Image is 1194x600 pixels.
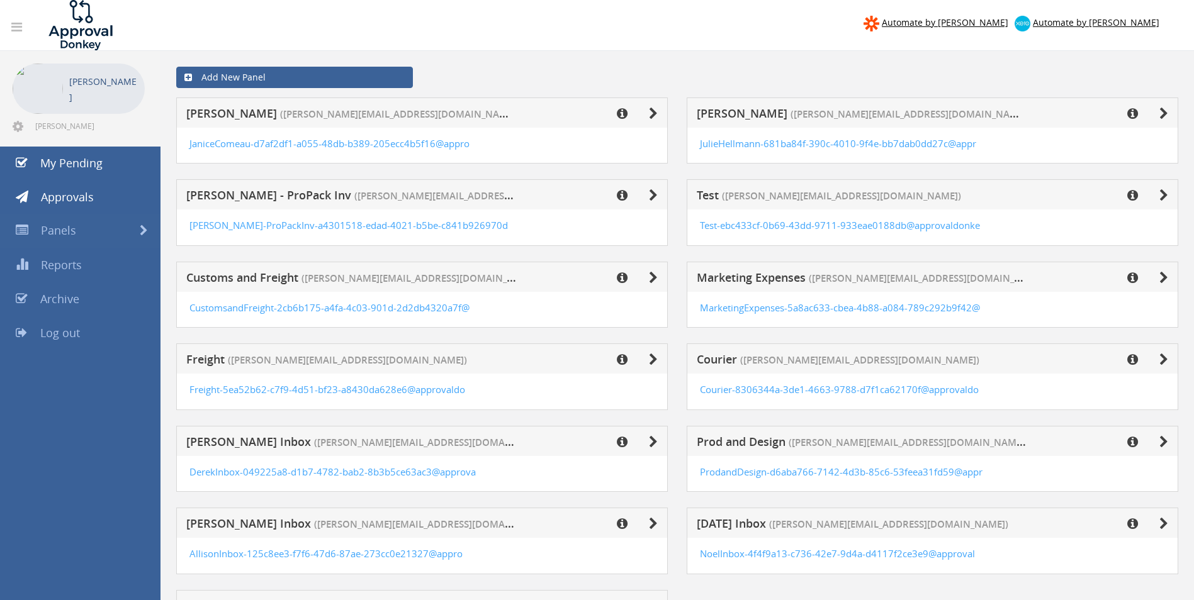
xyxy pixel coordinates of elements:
span: Panels [41,223,76,238]
span: Prod and Design [697,434,786,449]
span: Automate by [PERSON_NAME] [1033,16,1159,28]
span: ([PERSON_NAME][EMAIL_ADDRESS][DOMAIN_NAME]) [354,187,594,203]
span: ([PERSON_NAME][EMAIL_ADDRESS][DOMAIN_NAME]) [228,353,467,367]
span: ([PERSON_NAME][EMAIL_ADDRESS][DOMAIN_NAME]) [722,189,961,203]
span: My Pending [40,155,103,170]
a: CustomsandFreight-2cb6b175-a4fa-4c03-901d-2d2db4320a7f@ [189,301,470,314]
img: xero-logo.png [1015,16,1030,31]
span: ([PERSON_NAME][EMAIL_ADDRESS][DOMAIN_NAME]) [740,353,979,367]
a: JaniceComeau-d7af2df1-a055-48db-b389-205ecc4b5f16@appro [189,137,470,150]
img: zapier-logomark.png [864,16,879,31]
span: ([PERSON_NAME][EMAIL_ADDRESS][DOMAIN_NAME]) [314,434,553,449]
p: [PERSON_NAME] [69,74,138,105]
span: [PERSON_NAME][EMAIL_ADDRESS][DOMAIN_NAME] [35,121,142,131]
span: [PERSON_NAME] Inbox [186,516,311,531]
a: Freight-5ea52b62-c7f9-4d51-bf23-a8430da628e6@approvaldo [189,383,465,396]
span: [PERSON_NAME] [186,106,277,121]
a: JulieHellmann-681ba84f-390c-4010-9f4e-bb7dab0dd27c@appr [700,137,976,150]
span: Customs and Freight [186,270,298,285]
span: Freight [186,352,225,367]
a: [PERSON_NAME]-ProPackInv-a4301518-edad-4021-b5be-c841b926970d [189,219,508,231]
span: Courier [697,352,737,367]
span: Automate by [PERSON_NAME] [882,16,1008,28]
span: ([PERSON_NAME][EMAIL_ADDRESS][DOMAIN_NAME]) [769,518,1008,531]
span: ([PERSON_NAME][EMAIL_ADDRESS][DOMAIN_NAME]) [280,106,519,121]
span: ([PERSON_NAME][EMAIL_ADDRESS][DOMAIN_NAME]) [789,434,1028,449]
span: Approvals [41,189,94,204]
span: [PERSON_NAME] Inbox [186,434,311,449]
span: Archive [40,291,79,306]
span: ([PERSON_NAME][EMAIL_ADDRESS][DOMAIN_NAME]) [809,270,1048,285]
a: AllisonInbox-125c8ee3-f7f6-47d6-87ae-273cc0e21327@appro [189,547,463,560]
a: Add New Panel [176,67,413,88]
span: [PERSON_NAME] [697,106,787,121]
a: DerekInbox-049225a8-d1b7-4782-bab2-8b3b5ce63ac3@approva [189,465,476,478]
span: [DATE] Inbox [697,516,766,531]
span: ([PERSON_NAME][EMAIL_ADDRESS][DOMAIN_NAME]) [791,106,1030,121]
a: ProdandDesign-d6aba766-7142-4d3b-85c6-53feea31fd59@appr [700,465,983,478]
a: Courier-8306344a-3de1-4663-9788-d7f1ca62170f@approvaldo [700,383,979,396]
span: Marketing Expenses [697,270,806,285]
span: Log out [40,325,80,340]
span: [PERSON_NAME] - ProPack Inv [186,187,351,203]
span: Test [697,187,719,203]
span: Reports [41,257,82,272]
span: ([PERSON_NAME][EMAIL_ADDRESS][DOMAIN_NAME]) [314,516,553,531]
a: MarketingExpenses-5a8ac633-cbea-4b88-a084-789c292b9f42@ [700,301,980,314]
span: ([PERSON_NAME][EMAIL_ADDRESS][DOMAIN_NAME]) [301,270,541,285]
a: Test-ebc433cf-0b69-43dd-9711-933eae0188db@approvaldonke [700,219,980,231]
a: NoelInbox-4f4f9a13-c736-42e7-9d4a-d4117f2ce3e9@approval [700,547,975,560]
